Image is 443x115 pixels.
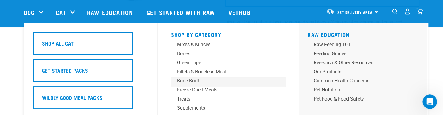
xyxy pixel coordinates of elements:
div: Fillets & Boneless Meat [177,68,271,75]
h5: Shop All Cat [42,39,74,47]
div: Pet Nutrition [314,86,408,94]
a: Raw Feeding 101 [308,41,422,50]
img: van-moving.png [326,9,334,14]
a: Mixes & Minces [171,41,286,50]
div: Pet Food & Food Safety [314,95,408,103]
a: Dog [24,8,35,17]
a: Get started with Raw [141,0,223,24]
div: Common Health Concerns [314,77,408,85]
a: Shop All Cat [33,32,148,59]
a: Green Tripe [171,59,286,68]
a: Wildly Good Meal Packs [33,86,148,113]
a: Common Health Concerns [308,77,422,86]
div: Feeding Guides [314,50,408,57]
img: home-icon-1@2x.png [392,9,398,14]
div: Raw Feeding 101 [314,41,408,48]
div: Mixes & Minces [177,41,271,48]
div: Green Tripe [177,59,271,66]
a: Bone Broth [171,77,286,86]
a: Pet Nutrition [308,86,422,95]
a: Bones [171,50,286,59]
div: Freeze Dried Meals [177,86,271,94]
a: Freeze Dried Meals [171,86,286,95]
a: Our Products [308,68,422,77]
img: home-icon@2x.png [416,8,423,15]
span: Set Delivery Area [337,11,372,13]
div: Research & Other Resources [314,59,408,66]
a: Pet Food & Food Safety [308,95,422,104]
div: Our Products [314,68,408,75]
h5: Wildly Good Meal Packs [42,94,102,101]
h5: Get Started Packs [42,66,88,74]
a: Feeding Guides [308,50,422,59]
a: Research & Other Resources [308,59,422,68]
a: Vethub [223,0,258,24]
div: Supplements [177,104,271,112]
div: Bones [177,50,271,57]
div: Bone Broth [177,77,271,85]
img: user.png [404,8,410,15]
a: Raw Education [81,0,140,24]
a: Raw Education [308,33,350,36]
a: Treats [171,95,286,104]
a: Fillets & Boneless Meat [171,68,286,77]
a: Supplements [171,104,286,113]
div: Treats [177,95,271,103]
a: Cat [56,8,66,17]
a: Get Started Packs [33,59,148,86]
h5: Shop By Category [171,31,286,36]
iframe: Intercom live chat [422,94,437,109]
